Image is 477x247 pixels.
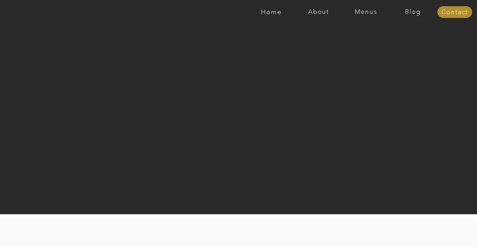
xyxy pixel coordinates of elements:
[389,9,437,16] a: Blog
[248,9,295,16] a: Home
[437,9,472,16] a: Contact
[295,9,342,16] a: About
[342,9,389,16] a: Menus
